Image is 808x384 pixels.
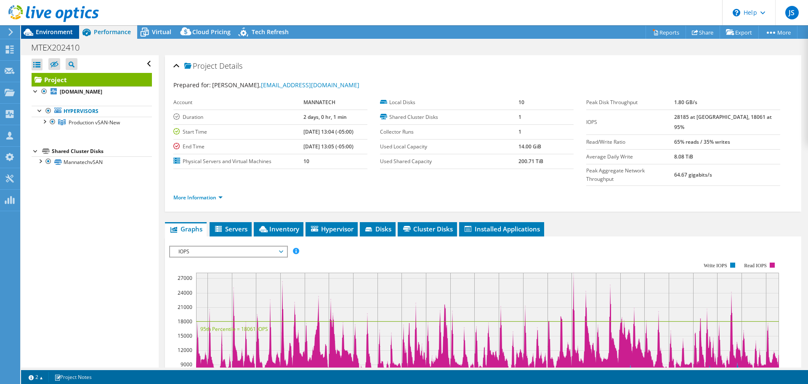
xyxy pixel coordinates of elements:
a: [DOMAIN_NAME] [32,86,152,97]
text: 27000 [178,274,192,282]
label: Shared Cluster Disks [380,113,518,121]
label: Start Time [173,128,303,136]
span: Production vSAN-New [69,119,120,126]
b: [DATE] 13:04 (-05:00) [303,128,353,135]
label: IOPS [586,118,674,126]
label: End Time [173,142,303,151]
label: Used Shared Capacity [380,157,518,166]
a: Production vSAN-New [32,117,152,128]
text: Write IOPS [704,263,727,269]
span: Inventory [258,225,299,233]
a: More [758,26,797,39]
label: Read/Write Ratio [586,138,674,146]
text: 9000 [181,361,192,368]
span: Virtual [152,28,171,36]
div: Shared Cluster Disks [52,146,152,156]
span: IOPS [174,247,282,257]
text: Read IOPS [744,263,767,269]
label: Duration [173,113,303,121]
b: 200.71 TiB [518,158,543,165]
b: 65% reads / 35% writes [674,138,730,145]
span: Environment [36,28,73,36]
span: Cloud Pricing [192,28,231,36]
b: 2 days, 0 hr, 1 min [303,113,347,121]
span: Disks [364,225,391,233]
b: 14.00 GiB [518,143,541,150]
span: Tech Refresh [252,28,289,36]
b: 10 [518,99,524,106]
b: 1 [518,128,521,135]
a: MannatechvSAN [32,156,152,167]
a: 2 [23,372,49,382]
b: 1 [518,113,521,121]
text: 21000 [178,303,192,311]
a: Hypervisors [32,106,152,117]
a: Project Notes [48,372,98,382]
b: [DATE] 13:05 (-05:00) [303,143,353,150]
label: Peak Aggregate Network Throughput [586,166,674,183]
text: 18000 [178,318,192,325]
text: 12000 [178,346,192,354]
b: MANNATECH [303,99,335,106]
b: 1.80 GB/s [674,99,697,106]
a: Reports [646,26,686,39]
b: [DOMAIN_NAME] [60,88,102,95]
b: 28185 at [GEOGRAPHIC_DATA], 18061 at 95% [674,113,772,131]
b: 8.08 TiB [674,153,693,160]
span: Graphs [169,225,202,233]
span: Hypervisor [310,225,353,233]
a: Project [32,73,152,86]
h1: MTEX202410 [27,43,93,52]
label: Local Disks [380,98,518,107]
label: Average Daily Write [586,153,674,161]
a: [EMAIL_ADDRESS][DOMAIN_NAME] [261,81,359,89]
span: Project [184,62,217,70]
label: Account [173,98,303,107]
a: More Information [173,194,223,201]
span: Details [219,61,242,71]
b: 10 [303,158,309,165]
label: Peak Disk Throughput [586,98,674,107]
span: Performance [94,28,131,36]
span: Installed Applications [463,225,540,233]
span: [PERSON_NAME], [212,81,359,89]
span: JS [785,6,799,19]
text: 24000 [178,289,192,296]
text: 95th Percentile = 18061 IOPS [200,325,268,333]
span: Cluster Disks [402,225,453,233]
label: Prepared for: [173,81,211,89]
b: 64.67 gigabits/s [674,171,712,178]
label: Collector Runs [380,128,518,136]
label: Physical Servers and Virtual Machines [173,157,303,166]
svg: \n [733,9,740,16]
a: Export [720,26,759,39]
a: Share [686,26,720,39]
label: Used Local Capacity [380,142,518,151]
text: 15000 [178,332,192,339]
span: Servers [214,225,247,233]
